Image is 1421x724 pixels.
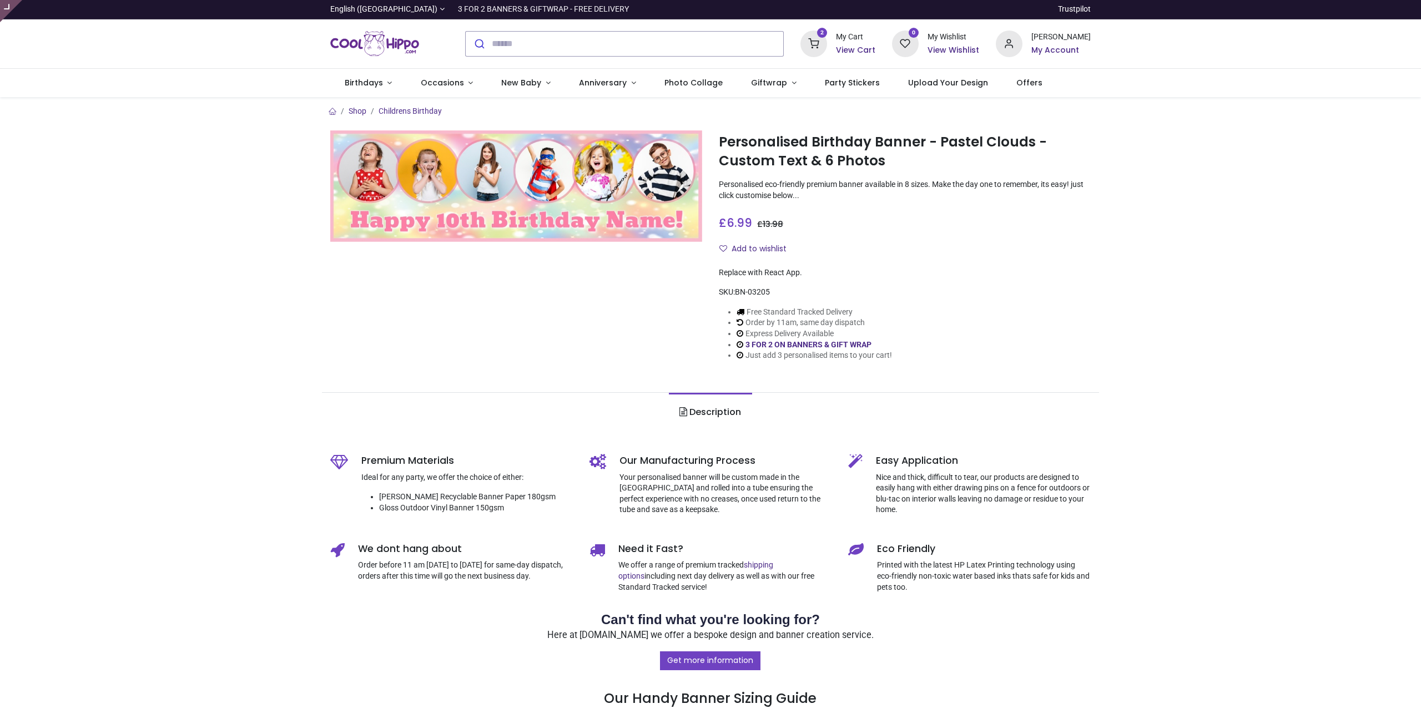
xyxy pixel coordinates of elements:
h5: Easy Application [876,454,1091,468]
sup: 2 [817,28,828,38]
div: My Wishlist [928,32,979,43]
span: Offers [1016,77,1042,88]
a: English ([GEOGRAPHIC_DATA]) [330,4,445,15]
a: Description [669,393,752,432]
span: Party Stickers [825,77,880,88]
sup: 0 [909,28,919,38]
button: Add to wishlistAdd to wishlist [719,240,796,259]
div: 3 FOR 2 BANNERS & GIFTWRAP - FREE DELIVERY [458,4,629,15]
p: Ideal for any party, we offer the choice of either: [361,472,573,483]
li: Free Standard Tracked Delivery [737,307,892,318]
span: Upload Your Design [908,77,988,88]
span: 13.98 [763,219,783,230]
h5: Need it Fast? [618,542,832,556]
a: Anniversary [565,69,650,98]
p: We offer a range of premium tracked including next day delivery as well as with our free Standard... [618,560,832,593]
a: View Cart [836,45,875,56]
div: Replace with React App. [719,267,1091,279]
li: Express Delivery Available [737,328,892,340]
a: Shop [349,107,366,115]
p: Personalised eco-friendly premium banner available in 8 sizes. Make the day one to remember, its ... [719,179,1091,201]
span: 6.99 [727,215,752,231]
a: 2 [800,38,827,47]
a: My Account [1031,45,1091,56]
span: £ [757,219,783,230]
li: [PERSON_NAME] Recyclable Banner Paper 180gsm [379,492,573,503]
h2: Can't find what you're looking for? [330,610,1091,629]
p: Printed with the latest HP Latex Printing technology using eco-friendly non-toxic water based ink... [877,560,1091,593]
a: View Wishlist [928,45,979,56]
p: Nice and thick, difficult to tear, our products are designed to easily hang with either drawing p... [876,472,1091,515]
a: New Baby [487,69,565,98]
div: SKU: [719,287,1091,298]
span: Anniversary [579,77,627,88]
h5: Eco Friendly [877,542,1091,556]
i: Add to wishlist [719,245,727,252]
h3: Our Handy Banner Sizing Guide [330,651,1091,708]
h5: Our Manufacturing Process [619,454,832,468]
h1: Personalised Birthday Banner - Pastel Clouds - Custom Text & 6 Photos [719,133,1091,171]
div: My Cart [836,32,875,43]
span: Giftwrap [751,77,787,88]
a: Childrens Birthday [379,107,442,115]
div: [PERSON_NAME] [1031,32,1091,43]
a: Occasions [406,69,487,98]
li: Gloss Outdoor Vinyl Banner 150gsm [379,503,573,514]
li: Order by 11am, same day dispatch [737,317,892,328]
img: Cool Hippo [330,28,419,59]
span: Photo Collage [664,77,723,88]
span: £ [719,215,752,231]
span: New Baby [501,77,541,88]
a: 3 FOR 2 ON BANNERS & GIFT WRAP [745,340,871,349]
span: Occasions [421,77,464,88]
img: Personalised Birthday Banner - Pastel Clouds - Custom Text & 6 Photos [330,130,702,242]
p: Here at [DOMAIN_NAME] we offer a bespoke design and banner creation service. [330,629,1091,642]
a: Trustpilot [1058,4,1091,15]
a: Giftwrap [737,69,810,98]
button: Submit [466,32,492,56]
a: Birthdays [330,69,406,98]
a: 0 [892,38,919,47]
a: Logo of Cool Hippo [330,28,419,59]
h5: We dont hang about [358,542,573,556]
p: Your personalised banner will be custom made in the [GEOGRAPHIC_DATA] and rolled into a tube ensu... [619,472,832,515]
a: Get more information [660,651,760,670]
p: Order before 11 am [DATE] to [DATE] for same-day dispatch, orders after this time will go the nex... [358,560,573,581]
li: Just add 3 personalised items to your cart! [737,350,892,361]
h5: Premium Materials [361,454,573,468]
span: BN-03205 [735,287,770,296]
span: Birthdays [345,77,383,88]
